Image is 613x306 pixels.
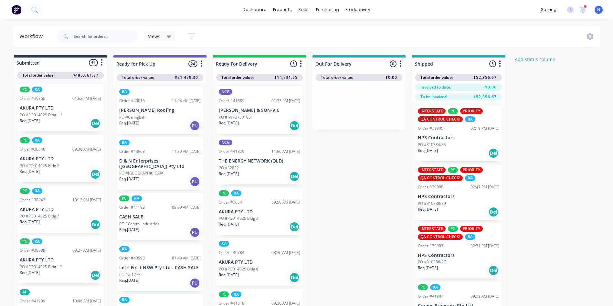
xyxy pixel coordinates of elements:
[418,148,438,153] p: Req. [DATE]
[20,219,40,225] p: Req. [DATE]
[172,205,201,210] div: 09:39 AM [DATE]
[219,221,239,227] p: Req. [DATE]
[20,87,30,92] div: PC
[17,135,104,182] div: PCRAOrder #3854009:36 AM [DATE]AKURA PTY LTDPO #PO014025 Bldg 2Req.[DATE]Del
[219,291,229,297] div: PC
[20,188,30,194] div: PC
[470,243,499,249] div: 02:31 PM [DATE]
[418,265,438,271] p: Req. [DATE]
[17,84,104,132] div: PCRAOrder #3956601:52 PM [DATE]AKURA PTY LTDPO #PO014025 Bldg 1.1Req.[DATE]Del
[32,87,42,92] div: RA
[386,75,397,80] span: $0.00
[465,234,475,240] div: RA
[418,135,499,141] p: HPS Contractors
[119,227,139,233] p: Req. [DATE]
[90,169,100,179] div: Del
[418,184,443,190] div: Order #39908
[448,167,458,173] div: PC
[20,248,45,253] div: Order #38538
[20,197,45,203] div: Order #38547
[420,75,453,80] span: Total order value:
[119,272,141,278] p: PO ## 1275
[190,227,200,237] div: PU
[119,176,139,182] p: Req. [DATE]
[219,158,300,164] p: THE ENERGY NETWORK (QLD)
[175,75,198,80] span: $21,479.30
[119,108,201,113] p: [PERSON_NAME] Roofing
[90,219,100,230] div: Del
[148,33,160,40] span: Views
[465,175,475,181] div: RA
[20,137,30,143] div: PC
[418,253,499,258] p: HPS Contractors
[470,125,499,131] div: 02:19 PM [DATE]
[20,112,62,118] p: PO #PO014025 Bldg 1.1
[190,121,200,131] div: PU
[219,190,229,196] div: PC
[538,5,562,15] div: settings
[289,121,300,131] div: Del
[132,195,142,201] div: RA
[117,244,203,291] div: RAOrder #4099807:49 AM [DATE]Let's Fix It NSW Pty Ltd - CASH SALEPO ## 1275Req.[DATE]PU
[219,259,300,265] p: AKURA PTY LTD
[289,171,300,182] div: Del
[488,265,499,276] div: Del
[119,195,129,201] div: PC
[418,206,438,212] p: Req. [DATE]
[488,148,499,158] div: Del
[119,265,201,270] p: Let's Fix It NSW Pty Ltd - CASH SALE
[418,234,463,240] div: QA CONTROL CHECK!
[219,209,300,215] p: AKURA PTY LTD
[418,194,499,199] p: HPS Contractors
[90,118,100,129] div: Del
[448,108,458,114] div: PC
[221,75,254,80] span: Total order value:
[72,197,101,203] div: 10:12 AM [DATE]
[17,236,104,283] div: PCRAOrder #3853809:27 AM [DATE]AKURA PTY LTDPO #PO014025 Bldg 1.2Req.[DATE]Del
[219,114,253,120] p: PO #MWU75310ST
[418,293,443,299] div: Order #41907
[20,105,101,111] p: AKURA PTY LTD
[418,201,446,206] p: PO #310388/89
[119,98,145,104] div: Order #40016
[119,120,139,126] p: Req. [DATE]
[119,255,145,261] div: Order #40998
[289,222,300,232] div: Del
[418,175,463,181] div: QA CONTROL CHECK!
[418,142,446,148] p: PO #310384/85
[20,264,62,270] p: PO #PO014025 Bldg 1.2
[219,165,239,171] p: PO #52832
[20,270,40,276] p: Req. [DATE]
[219,149,244,154] div: Order #41829
[219,241,229,247] div: RA
[172,255,201,261] div: 07:49 AM [DATE]
[460,108,483,114] div: PRIORITY
[219,199,244,205] div: Order #38541
[216,86,303,134] div: NCGOrder #4188901:33 PM [DATE][PERSON_NAME] & SON-VICPO #MWU75310STReq.[DATE]Del
[20,96,45,101] div: Order #39566
[219,266,258,272] p: PO #PO014025 Bldg 6
[448,226,458,232] div: PC
[20,207,101,212] p: AKURA PTY LTD
[488,207,499,217] div: Del
[190,278,200,288] div: PU
[420,94,448,100] span: To be invoiced:
[460,167,483,173] div: PRIORITY
[20,156,101,162] p: AKURA PTY LTD
[119,140,130,145] div: RA
[415,106,502,161] div: INTERSTATEPCPRIORITYQA CONTROL CHECK!RAOrder #3990502:19 PM [DATE]HPS ContractorsPO #310384/85Req...
[20,257,101,263] p: AKURA PTY LTD
[231,291,241,297] div: RA
[20,289,30,295] div: AL
[119,170,164,176] p: PO #[GEOGRAPHIC_DATA]
[119,158,201,169] p: D & N Enterprises ([GEOGRAPHIC_DATA]) Pty Ltd
[72,298,101,304] div: 10:06 AM [DATE]
[117,193,203,240] div: PCRAOrder #4119809:39 AM [DATE]CASH SALEPO #Central IndustriesReq.[DATE]PU
[231,190,241,196] div: RA
[418,108,446,114] div: INTERSTATE
[219,216,258,221] p: PO #PO014025 Bldg 3
[239,5,270,15] a: dashboard
[465,116,475,122] div: RA
[415,164,502,220] div: INTERSTATEPCPRIORITYQA CONTROL CHECK!RAOrder #3990802:47 PM [DATE]HPS ContractorsPO #310388/89Req...
[289,272,300,283] div: Del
